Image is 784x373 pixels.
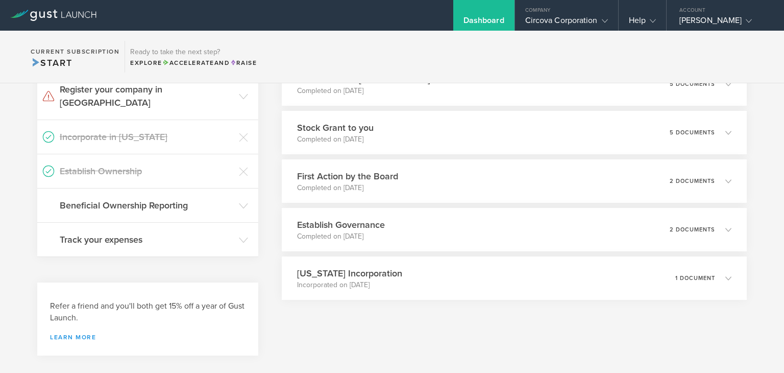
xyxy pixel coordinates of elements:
[670,130,715,135] p: 5 documents
[60,199,234,212] h3: Beneficial Ownership Reporting
[675,275,715,281] p: 1 document
[629,15,656,31] div: Help
[60,165,234,178] h3: Establish Ownership
[297,134,374,145] p: Completed on [DATE]
[162,59,230,66] span: and
[50,300,246,324] h3: Refer a friend and you'll both get 15% off a year of Gust Launch.
[733,324,784,373] iframe: Chat Widget
[525,15,608,31] div: Circova Corporation
[670,178,715,184] p: 2 documents
[679,15,766,31] div: [PERSON_NAME]
[297,121,374,134] h3: Stock Grant to you
[297,183,398,193] p: Completed on [DATE]
[297,280,402,290] p: Incorporated on [DATE]
[60,130,234,144] h3: Incorporate in [US_STATE]
[297,267,402,280] h3: [US_STATE] Incorporation
[297,170,398,183] h3: First Action by the Board
[162,59,214,66] span: Accelerate
[297,231,385,242] p: Completed on [DATE]
[60,233,234,246] h3: Track your expenses
[130,49,257,56] h3: Ready to take the next step?
[31,57,72,68] span: Start
[670,81,715,87] p: 5 documents
[670,227,715,232] p: 2 documents
[297,86,430,96] p: Completed on [DATE]
[130,58,257,67] div: Explore
[31,49,119,55] h2: Current Subscription
[125,41,262,73] div: Ready to take the next step?ExploreAccelerateandRaise
[50,334,246,340] a: Learn more
[297,218,385,231] h3: Establish Governance
[463,15,504,31] div: Dashboard
[230,59,257,66] span: Raise
[60,83,234,109] h3: Register your company in [GEOGRAPHIC_DATA]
